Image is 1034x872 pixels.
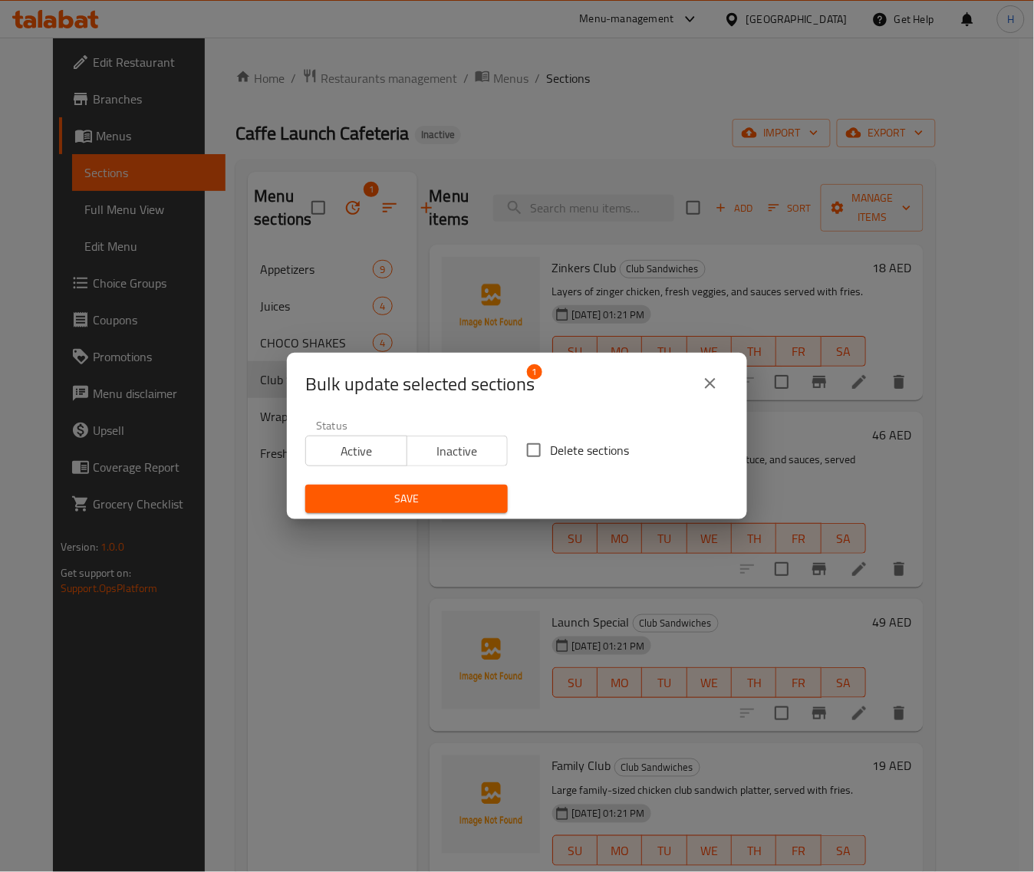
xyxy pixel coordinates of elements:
button: Active [305,436,407,466]
span: Selected section count [305,372,535,397]
span: 1 [527,364,542,380]
button: Save [305,485,508,513]
span: Save [318,489,496,508]
span: Delete sections [550,441,629,459]
span: Inactive [413,440,502,462]
span: Active [312,440,401,462]
button: close [692,365,729,402]
button: Inactive [407,436,509,466]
